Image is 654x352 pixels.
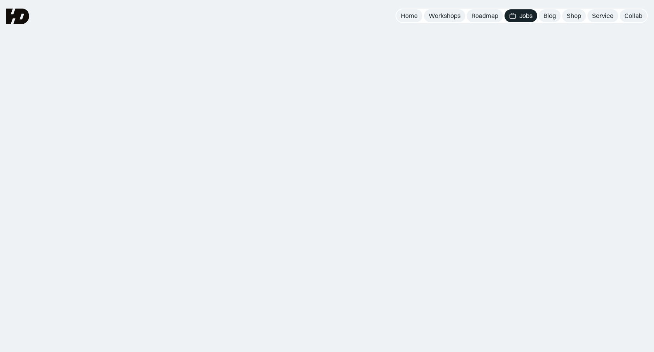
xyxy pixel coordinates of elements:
a: Jobs [505,9,537,22]
a: Service [587,9,618,22]
a: Shop [562,9,586,22]
a: Roadmap [467,9,503,22]
div: Jobs [519,12,533,20]
a: Workshops [424,9,465,22]
a: Blog [539,9,561,22]
div: Shop [567,12,581,20]
div: Collab [624,12,642,20]
div: Home [401,12,418,20]
div: Service [592,12,614,20]
a: Home [396,9,422,22]
div: Workshops [429,12,461,20]
div: Blog [543,12,556,20]
a: Collab [620,9,647,22]
div: Roadmap [471,12,498,20]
